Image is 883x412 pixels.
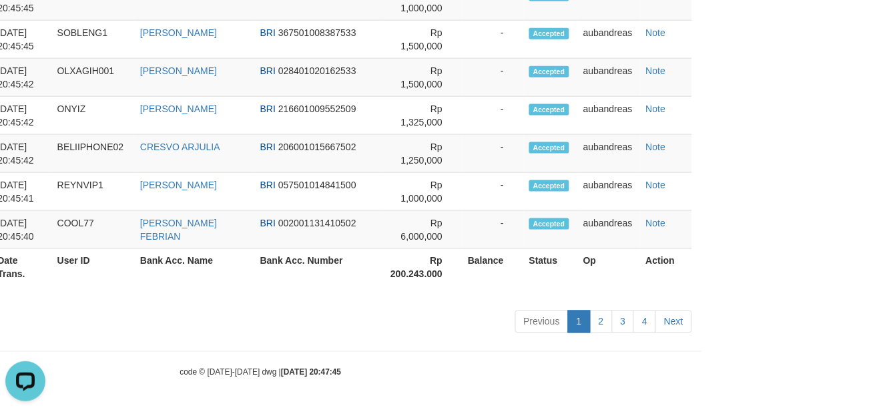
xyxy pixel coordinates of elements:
td: aubandreas [578,21,641,59]
small: code © [DATE]-[DATE] dwg | [180,368,342,377]
td: BELIIPHONE02 [52,135,135,173]
td: Rp 1,250,000 [383,135,463,173]
td: Rp 1,000,000 [383,173,463,211]
a: Previous [515,311,569,333]
a: Note [646,218,666,228]
a: [PERSON_NAME] [140,27,217,38]
a: [PERSON_NAME] FEBRIAN [140,218,217,242]
td: aubandreas [578,135,641,173]
td: - [463,97,524,135]
td: OLXAGIH001 [52,59,135,97]
span: Accepted [529,180,569,192]
span: BRI [260,27,276,38]
a: Note [646,142,666,152]
a: [PERSON_NAME] [140,104,217,114]
span: BRI [260,142,276,152]
a: [PERSON_NAME] [140,180,217,190]
button: Open LiveChat chat widget [5,5,45,45]
th: User ID [52,249,135,287]
td: - [463,135,524,173]
a: [PERSON_NAME] [140,65,217,76]
td: - [463,59,524,97]
span: Accepted [529,104,569,116]
span: BRI [260,218,276,228]
td: - [463,21,524,59]
td: Rp 1,500,000 [383,21,463,59]
th: Rp 200.243.000 [383,249,463,287]
span: Copy 028401020162533 to clipboard [278,65,356,76]
td: Rp 6,000,000 [383,211,463,249]
a: Note [646,180,666,190]
td: - [463,173,524,211]
span: BRI [260,65,276,76]
span: Copy 002001131410502 to clipboard [278,218,356,228]
span: Accepted [529,28,569,39]
a: 2 [590,311,613,333]
a: 3 [612,311,635,333]
strong: [DATE] 20:47:45 [281,368,341,377]
span: BRI [260,180,276,190]
td: Rp 1,500,000 [383,59,463,97]
a: CRESVO ARJULIA [140,142,220,152]
span: Copy 367501008387533 to clipboard [278,27,356,38]
a: 4 [633,311,656,333]
td: SOBLENG1 [52,21,135,59]
span: Copy 206001015667502 to clipboard [278,142,356,152]
td: aubandreas [578,211,641,249]
td: aubandreas [578,97,641,135]
th: Status [524,249,578,287]
td: REYNVIP1 [52,173,135,211]
td: COOL77 [52,211,135,249]
a: Note [646,104,666,114]
span: BRI [260,104,276,114]
span: Accepted [529,142,569,154]
span: Copy 216601009552509 to clipboard [278,104,356,114]
th: Balance [463,249,524,287]
a: Next [655,311,692,333]
td: aubandreas [578,59,641,97]
th: Action [641,249,692,287]
td: - [463,211,524,249]
a: 1 [568,311,591,333]
a: Note [646,65,666,76]
th: Op [578,249,641,287]
th: Bank Acc. Number [255,249,383,287]
span: Accepted [529,218,569,230]
a: Note [646,27,666,38]
span: Copy 057501014841500 to clipboard [278,180,356,190]
th: Bank Acc. Name [135,249,255,287]
td: Rp 1,325,000 [383,97,463,135]
td: ONYIZ [52,97,135,135]
td: aubandreas [578,173,641,211]
span: Accepted [529,66,569,77]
